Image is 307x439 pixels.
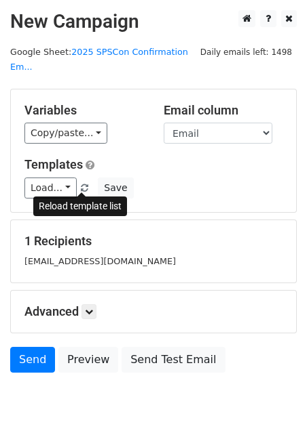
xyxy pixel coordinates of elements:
[24,157,83,171] a: Templates
[98,177,133,198] button: Save
[10,347,55,373] a: Send
[122,347,225,373] a: Send Test Email
[24,234,283,249] h5: 1 Recipients
[196,47,297,57] a: Daily emails left: 1498
[24,103,143,118] h5: Variables
[24,256,176,266] small: [EMAIL_ADDRESS][DOMAIN_NAME]
[10,47,188,72] small: Google Sheet:
[10,47,188,72] a: 2025 SPSCon Confirmation Em...
[24,304,283,319] h5: Advanced
[196,45,297,60] span: Daily emails left: 1498
[24,123,107,144] a: Copy/paste...
[164,103,283,118] h5: Email column
[239,374,307,439] iframe: Chat Widget
[58,347,118,373] a: Preview
[33,196,127,216] div: Reload template list
[24,177,77,198] a: Load...
[10,10,297,33] h2: New Campaign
